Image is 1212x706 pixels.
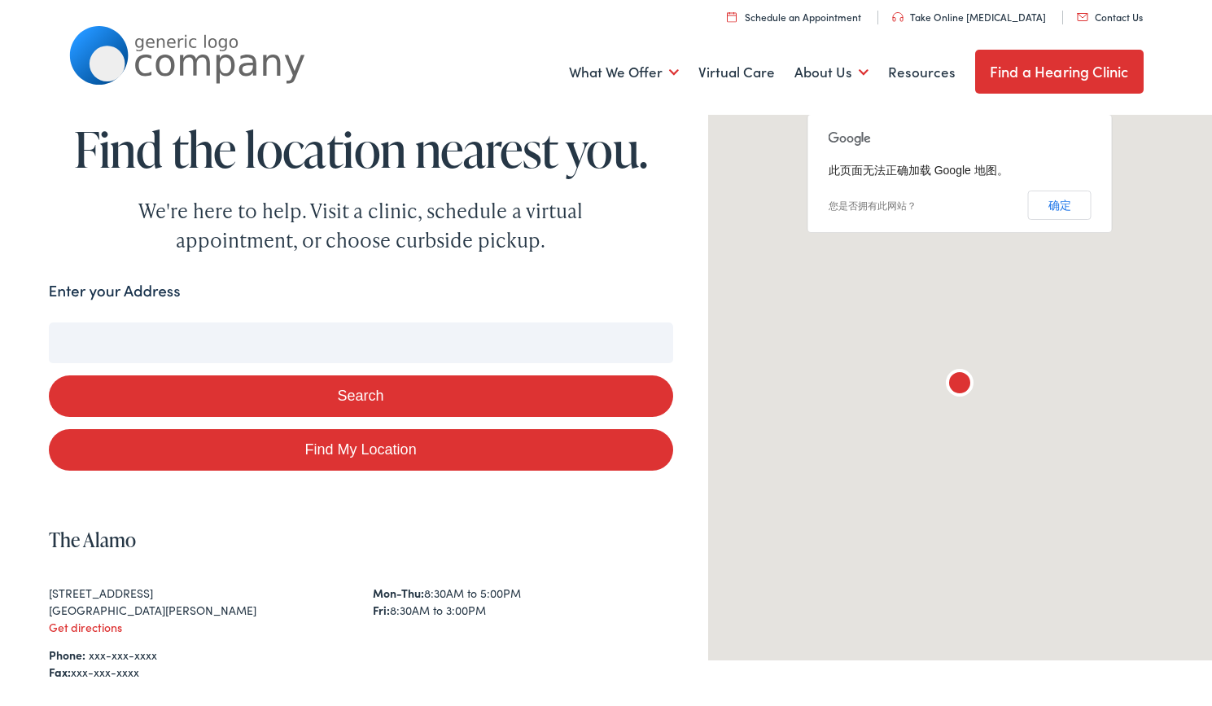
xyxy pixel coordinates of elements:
[975,50,1144,94] a: Find a Hearing Clinic
[794,42,869,103] a: About Us
[49,585,348,602] div: [STREET_ADDRESS]
[49,664,71,680] strong: Fax:
[1077,13,1088,21] img: utility icon
[888,42,956,103] a: Resources
[100,196,621,255] div: We're here to help. Visit a clinic, schedule a virtual appointment, or choose curbside pickup.
[373,602,390,618] strong: Fri:
[49,322,673,363] input: Enter your address or zip code
[49,526,136,553] a: The Alamo
[49,279,181,303] label: Enter your Address
[829,200,917,212] a: 您是否拥有此网站？
[49,664,673,681] div: xxx-xxx-xxxx
[829,164,1009,177] span: 此页面无法正确加载 Google 地图。
[49,122,673,176] h1: Find the location nearest you.
[49,647,85,663] strong: Phone:
[698,42,775,103] a: Virtual Care
[49,375,673,417] button: Search
[934,359,986,411] div: The Alamo
[373,585,672,619] div: 8:30AM to 5:00PM 8:30AM to 3:00PM
[373,585,424,601] strong: Mon-Thu:
[727,10,861,24] a: Schedule an Appointment
[89,647,157,663] a: xxx-xxx-xxxx
[49,429,673,471] a: Find My Location
[1077,10,1143,24] a: Contact Us
[569,42,679,103] a: What We Offer
[892,12,904,22] img: utility icon
[892,10,1046,24] a: Take Online [MEDICAL_DATA]
[49,602,348,619] div: [GEOGRAPHIC_DATA][PERSON_NAME]
[49,619,122,635] a: Get directions
[1028,191,1092,220] button: 确定
[727,11,737,22] img: utility icon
